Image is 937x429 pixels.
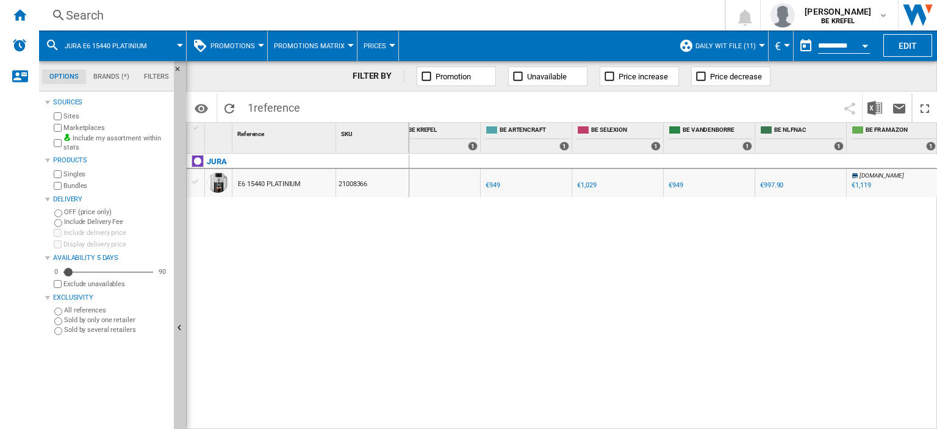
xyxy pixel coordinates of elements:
[54,209,62,217] input: OFF (price only)
[64,207,169,217] label: OFF (price only)
[65,31,159,61] button: JURA E6 15440 PLATINIUM
[774,126,844,136] span: BE NL FNAC
[341,131,353,137] span: SKU
[867,101,882,115] img: excel-24x24.png
[53,253,169,263] div: Availability 5 Days
[64,325,169,334] label: Sold by several retailers
[436,72,471,81] span: Promotion
[821,17,855,25] b: BE KREFEL
[559,142,569,151] div: 1 offers sold by BE ARTENCRAFT
[860,172,904,179] span: [DOMAIN_NAME]
[887,93,911,122] button: Send this report by email
[207,123,232,142] div: Sort None
[53,195,169,204] div: Delivery
[54,327,62,335] input: Sold by several retailers
[54,112,62,120] input: Sites
[237,131,264,137] span: Reference
[508,67,587,86] button: Unavailable
[500,126,569,136] span: BE ARTENCRAFT
[364,42,386,50] span: Prices
[54,124,62,132] input: Marketplaces
[217,93,242,122] button: Reload
[54,170,62,178] input: Singles
[770,3,795,27] img: profile.jpg
[235,123,336,142] div: Sort None
[336,169,409,197] div: 21008366
[834,142,844,151] div: 1 offers sold by BE NL FNAC
[483,123,572,153] div: BE ARTENCRAFT 1 offers sold by BE ARTENCRAFT
[54,229,62,237] input: Include delivery price
[883,34,932,57] button: Edit
[838,93,862,122] button: Share this bookmark with others
[193,31,261,61] div: Promotions
[353,70,404,82] div: FILTER BY
[274,42,345,50] span: Promotions Matrix
[794,34,818,58] button: md-calendar
[591,126,661,136] span: BE SELEXION
[274,31,351,61] button: Promotions Matrix
[54,308,62,315] input: All references
[710,72,762,81] span: Price decrease
[392,123,480,153] div: BE KREFEL 1 offers sold by BE KREFEL
[866,126,936,136] span: BE FR AMAZON
[64,306,169,315] label: All references
[63,123,169,132] label: Marketplaces
[63,170,169,179] label: Singles
[926,142,936,151] div: 1 offers sold by BE FR AMAZON
[54,240,62,248] input: Display delivery price
[468,142,478,151] div: 1 offers sold by BE KREFEL
[63,279,169,289] label: Exclude unavailables
[53,156,169,165] div: Products
[863,93,887,122] button: Download in Excel
[775,40,781,52] span: €
[53,293,169,303] div: Exclusivity
[86,70,137,84] md-tab-item: Brands (*)
[408,126,478,136] span: BE KREFEL
[695,42,756,50] span: Daily WIT file (11)
[339,123,409,142] div: Sort None
[65,42,147,50] span: JURA E6 15440 PLATINIUM
[189,97,214,119] button: Options
[45,31,180,61] div: JURA E6 15440 PLATINIUM
[42,70,86,84] md-tab-item: Options
[63,134,71,141] img: mysite-bg-18x18.png
[235,123,336,142] div: Reference Sort None
[174,61,188,83] button: Hide
[619,72,668,81] span: Price increase
[63,266,153,278] md-slider: Availability
[364,31,392,61] button: Prices
[742,142,752,151] div: 1 offers sold by BE VANDENBORRE
[64,217,169,226] label: Include Delivery Fee
[775,31,787,61] button: €
[63,228,169,237] label: Include delivery price
[210,31,261,61] button: Promotions
[54,219,62,227] input: Include Delivery Fee
[238,170,301,198] div: E6 15440 PLATINIUM
[64,315,169,325] label: Sold by only one retailer
[527,72,567,81] span: Unavailable
[51,267,61,276] div: 0
[417,67,496,86] button: Promotion
[12,38,27,52] img: alerts-logo.svg
[339,123,409,142] div: SKU Sort None
[691,67,770,86] button: Price decrease
[210,42,255,50] span: Promotions
[63,240,169,249] label: Display delivery price
[669,181,683,189] div: Last updated : Wednesday, 13 August 2025 10:14
[600,67,679,86] button: Price increase
[577,181,596,189] div: Last updated : Wednesday, 13 August 2025 08:35
[63,181,169,190] label: Bundles
[575,123,663,153] div: BE SELEXION 1 offers sold by BE SELEXION
[137,70,176,84] md-tab-item: Filters
[63,134,169,153] label: Include my assortment within stats
[651,142,661,151] div: 1 offers sold by BE SELEXION
[54,317,62,325] input: Sold by only one retailer
[683,126,752,136] span: BE VANDENBORRE
[156,267,169,276] div: 90
[54,135,62,151] input: Include my assortment within stats
[63,112,169,121] label: Sites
